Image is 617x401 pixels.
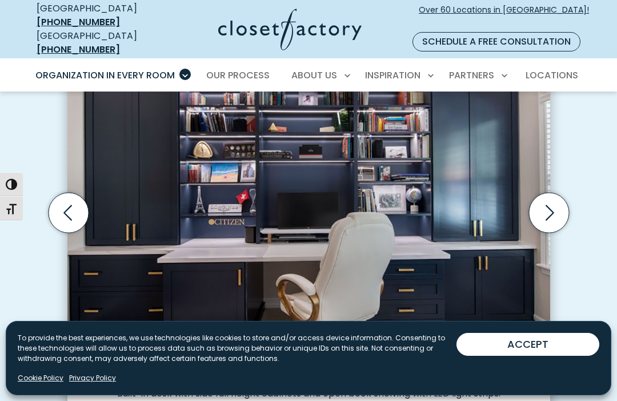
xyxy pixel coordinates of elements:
nav: Primary Menu [27,59,590,92]
a: Schedule a Free Consultation [412,32,580,51]
p: To provide the best experiences, we use technologies like cookies to store and/or access device i... [18,333,456,364]
img: Closet Factory Logo [218,9,362,50]
button: ACCEPT [456,333,599,356]
a: Cookie Policy [18,373,63,383]
a: [PHONE_NUMBER] [37,15,120,29]
span: Our Process [206,69,270,82]
span: Over 60 Locations in [GEOGRAPHIC_DATA]! [419,4,589,28]
button: Next slide [524,188,574,237]
div: [GEOGRAPHIC_DATA] [37,2,161,29]
span: Partners [449,69,494,82]
button: Previous slide [44,188,93,237]
figcaption: Built-in desk with side full height cabinets and open book shelving with LED light strips. [67,379,550,399]
img: Built-in desk with side full height cabinets and open book shelving with LED light strips. [67,27,550,379]
span: Locations [526,69,578,82]
a: Privacy Policy [69,373,116,383]
div: [GEOGRAPHIC_DATA] [37,29,161,57]
a: [PHONE_NUMBER] [37,43,120,56]
span: Inspiration [365,69,420,82]
span: About Us [291,69,337,82]
span: Organization in Every Room [35,69,175,82]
